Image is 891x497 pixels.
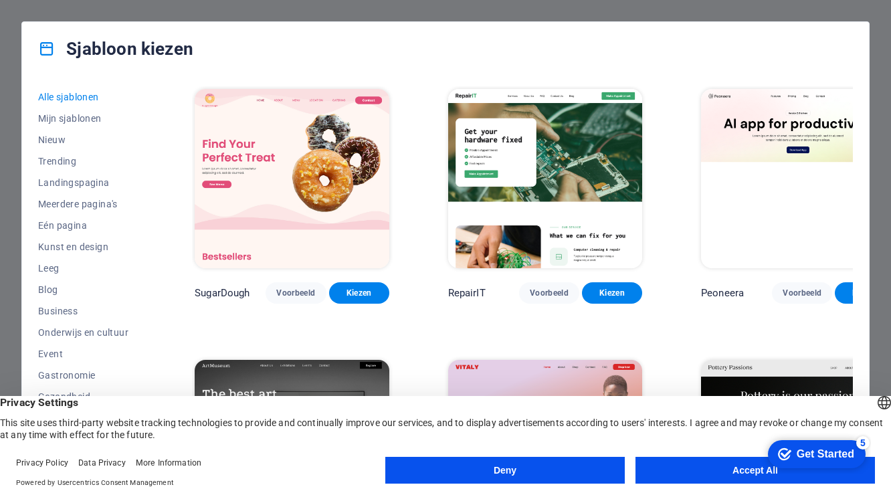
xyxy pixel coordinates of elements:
span: Trending [38,156,136,167]
span: Voorbeeld [276,288,315,298]
span: Kunst en design [38,241,136,252]
button: Voorbeeld [772,282,832,304]
button: Leeg [38,258,136,279]
span: Kiezen [340,288,379,298]
span: Onderwijs en cultuur [38,327,136,338]
span: Business [38,306,136,316]
button: Alle sjablonen [38,86,136,108]
h4: Sjabloon kiezen [38,38,193,60]
span: Mijn sjablonen [38,113,136,124]
span: Meerdere pagina's [38,199,136,209]
button: Nieuw [38,129,136,151]
div: 5 [99,3,112,16]
button: Voorbeeld [519,282,579,304]
button: Onderwijs en cultuur [38,322,136,343]
button: Trending [38,151,136,172]
span: Kiezen [846,288,884,298]
button: Business [38,300,136,322]
span: Eén pagina [38,220,136,231]
span: Alle sjablonen [38,92,136,102]
span: Gezondheid [38,391,136,402]
img: SugarDough [195,89,389,268]
button: Kiezen [582,282,642,304]
div: Get Started 5 items remaining, 0% complete [11,7,108,35]
p: RepairIT [448,286,486,300]
button: Gezondheid [38,386,136,407]
div: Get Started [39,15,97,27]
button: Eén pagina [38,215,136,236]
span: Kiezen [593,288,631,298]
button: Mijn sjablonen [38,108,136,129]
span: Nieuw [38,134,136,145]
span: Event [38,349,136,359]
button: Meerdere pagina's [38,193,136,215]
button: Kiezen [329,282,389,304]
button: Gastronomie [38,365,136,386]
span: Voorbeeld [783,288,821,298]
span: Gastronomie [38,370,136,381]
span: Landingspagina [38,177,136,188]
button: Event [38,343,136,365]
p: SugarDough [195,286,250,300]
span: Leeg [38,263,136,274]
span: Voorbeeld [530,288,569,298]
button: Blog [38,279,136,300]
button: Voorbeeld [266,282,326,304]
p: Peoneera [701,286,744,300]
button: Kunst en design [38,236,136,258]
span: Blog [38,284,136,295]
img: RepairIT [448,89,642,268]
button: Landingspagina [38,172,136,193]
